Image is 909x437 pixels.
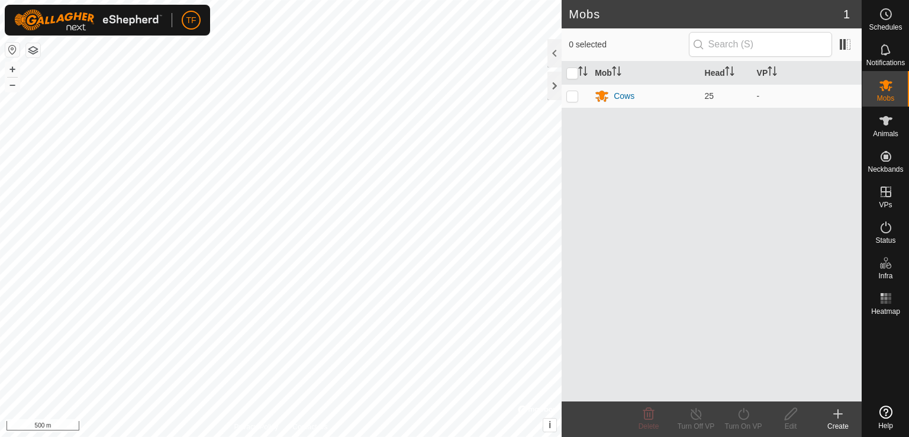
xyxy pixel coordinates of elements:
button: + [5,62,20,76]
span: TF [186,14,196,27]
img: Gallagher Logo [14,9,162,31]
div: Edit [767,421,814,432]
span: Infra [878,272,892,279]
span: Schedules [869,24,902,31]
p-sorticon: Activate to sort [725,68,734,78]
span: Mobs [877,95,894,102]
span: VPs [879,201,892,208]
th: VP [752,62,862,85]
span: Animals [873,130,898,137]
div: Cows [614,90,634,102]
p-sorticon: Activate to sort [578,68,588,78]
span: 0 selected [569,38,688,51]
h2: Mobs [569,7,843,21]
a: Contact Us [292,422,327,432]
div: Turn On VP [720,421,767,432]
button: i [543,419,556,432]
span: Delete [639,422,659,430]
div: Turn Off VP [672,421,720,432]
span: Help [878,422,893,429]
span: 25 [705,91,714,101]
th: Head [700,62,752,85]
a: Help [862,401,909,434]
span: Neckbands [868,166,903,173]
th: Mob [590,62,700,85]
button: Map Layers [26,43,40,57]
a: Privacy Policy [234,422,279,432]
p-sorticon: Activate to sort [612,68,621,78]
div: Create [814,421,862,432]
span: Heatmap [871,308,900,315]
td: - [752,84,862,108]
p-sorticon: Activate to sort [768,68,777,78]
span: i [549,420,551,430]
button: – [5,78,20,92]
span: Status [875,237,895,244]
input: Search (S) [689,32,832,57]
span: 1 [843,5,850,23]
span: Notifications [866,59,905,66]
button: Reset Map [5,43,20,57]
